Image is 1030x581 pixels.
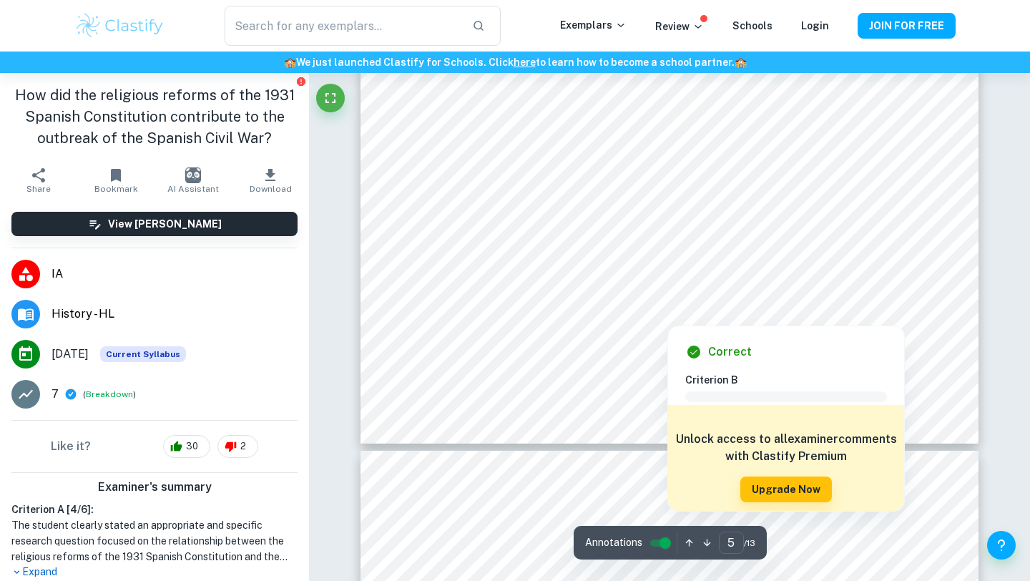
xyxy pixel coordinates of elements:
[250,184,292,194] span: Download
[11,212,298,236] button: View [PERSON_NAME]
[987,531,1016,560] button: Help and Feedback
[11,565,298,580] p: Expand
[514,57,536,68] a: here
[284,57,296,68] span: 🏫
[178,439,206,454] span: 30
[858,13,956,39] button: JOIN FOR FREE
[108,216,222,232] h6: View [PERSON_NAME]
[732,20,772,31] a: Schools
[77,160,154,200] button: Bookmark
[295,76,306,87] button: Report issue
[225,6,461,46] input: Search for any exemplars...
[3,54,1027,70] h6: We just launched Clastify for Schools. Click to learn how to become a school partner.
[167,184,219,194] span: AI Assistant
[51,306,298,323] span: History - HL
[26,184,51,194] span: Share
[11,84,298,149] h1: How did the religious reforms of the 1931 Spanish Constitution contribute to the outbreak of the ...
[154,160,232,200] button: AI Assistant
[163,435,210,458] div: 30
[560,17,627,33] p: Exemplars
[83,388,136,401] span: ( )
[232,439,254,454] span: 2
[217,435,258,458] div: 2
[11,517,298,565] h1: The student clearly stated an appropriate and specific research question focused on the relations...
[675,431,897,465] h6: Unlock access to all examiner comments with Clastify Premium
[316,84,345,112] button: Fullscreen
[100,346,186,362] div: This exemplar is based on the current syllabus. Feel free to refer to it for inspiration/ideas wh...
[232,160,309,200] button: Download
[801,20,829,31] a: Login
[185,167,201,183] img: AI Assistant
[51,438,91,455] h6: Like it?
[708,343,752,361] h6: Correct
[74,11,165,40] img: Clastify logo
[86,388,133,401] button: Breakdown
[740,477,832,502] button: Upgrade Now
[744,537,755,550] span: / 13
[51,265,298,283] span: IA
[685,372,898,388] h6: Criterion B
[655,19,704,34] p: Review
[11,502,298,517] h6: Criterion A [ 4 / 6 ]:
[585,535,642,550] span: Annotations
[100,346,186,362] span: Current Syllabus
[6,479,303,496] h6: Examiner's summary
[735,57,747,68] span: 🏫
[94,184,138,194] span: Bookmark
[51,386,59,403] p: 7
[51,346,89,363] span: [DATE]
